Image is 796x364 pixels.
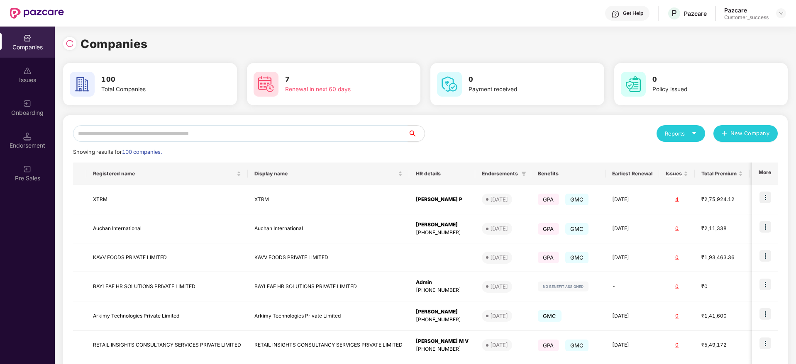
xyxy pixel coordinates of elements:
[416,337,469,345] div: [PERSON_NAME] M V
[666,283,688,291] div: 0
[416,279,469,286] div: Admin
[565,223,589,235] span: GMC
[759,192,771,203] img: icon
[416,308,469,316] div: [PERSON_NAME]
[652,74,757,85] h3: 0
[101,85,206,94] div: Total Companies
[521,171,526,176] span: filter
[538,194,559,205] span: GPA
[248,163,409,185] th: Display name
[86,185,248,214] td: XTRM
[759,279,771,290] img: icon
[684,10,707,17] div: Pazcare
[666,225,688,233] div: 0
[10,8,64,19] img: New Pazcare Logo
[538,340,559,351] span: GPA
[86,331,248,360] td: RETAIL INSIGHTS CONSULTANCY SERVICES PRIVATE LIMITED
[416,221,469,229] div: [PERSON_NAME]
[565,252,589,263] span: GMC
[248,214,409,244] td: Auchan International
[86,301,248,331] td: Arkimy Technologies Private Limited
[730,129,770,138] span: New Company
[416,229,469,237] div: [PHONE_NUMBER]
[691,131,697,136] span: caret-down
[759,308,771,320] img: icon
[701,254,743,262] div: ₹1,93,463.36
[93,170,235,177] span: Registered name
[606,163,659,185] th: Earliest Renewal
[490,282,508,291] div: [DATE]
[416,345,469,353] div: [PHONE_NUMBER]
[659,163,695,185] th: Issues
[606,331,659,360] td: [DATE]
[623,10,643,17] div: Get Help
[701,312,743,320] div: ₹1,41,600
[437,72,462,97] img: svg+xml;base64,PHN2ZyB4bWxucz0iaHR0cDovL3d3dy53My5vcmcvMjAwMC9zdmciIHdpZHRoPSI2MCIgaGVpZ2h0PSI2MC...
[416,316,469,324] div: [PHONE_NUMBER]
[490,224,508,233] div: [DATE]
[666,341,688,349] div: 0
[606,301,659,331] td: [DATE]
[73,149,162,155] span: Showing results for
[666,254,688,262] div: 0
[565,194,589,205] span: GMC
[248,272,409,301] td: BAYLEAF HR SOLUTIONS PRIVATE LIMITED
[254,72,278,97] img: svg+xml;base64,PHN2ZyB4bWxucz0iaHR0cDovL3d3dy53My5vcmcvMjAwMC9zdmciIHdpZHRoPSI2MCIgaGVpZ2h0PSI2MC...
[86,214,248,244] td: Auchan International
[606,185,659,214] td: [DATE]
[666,170,682,177] span: Issues
[86,243,248,272] td: KAVV FOODS PRIVATE LIMITED
[469,74,573,85] h3: 0
[752,163,778,185] th: More
[248,243,409,272] td: KAVV FOODS PRIVATE LIMITED
[122,149,162,155] span: 100 companies.
[666,312,688,320] div: 0
[701,341,743,349] div: ₹5,49,172
[254,170,396,177] span: Display name
[701,283,743,291] div: ₹0
[701,170,737,177] span: Total Premium
[23,99,32,108] img: svg+xml;base64,PHN2ZyB3aWR0aD0iMjAiIGhlaWdodD0iMjAiIHZpZXdCb3g9IjAgMCAyMCAyMCIgZmlsbD0ibm9uZSIgeG...
[23,67,32,75] img: svg+xml;base64,PHN2ZyBpZD0iSXNzdWVzX2Rpc2FibGVkIiB4bWxucz0iaHR0cDovL3d3dy53My5vcmcvMjAwMC9zdmciIH...
[671,8,677,18] span: P
[724,6,769,14] div: Pazcare
[490,195,508,204] div: [DATE]
[469,85,573,94] div: Payment received
[409,163,475,185] th: HR details
[408,130,425,137] span: search
[695,163,750,185] th: Total Premium
[538,281,588,291] img: svg+xml;base64,PHN2ZyB4bWxucz0iaHR0cDovL3d3dy53My5vcmcvMjAwMC9zdmciIHdpZHRoPSIxMjIiIGhlaWdodD0iMj...
[666,196,688,204] div: 4
[538,223,559,235] span: GPA
[416,196,469,204] div: [PERSON_NAME] P
[70,72,95,97] img: svg+xml;base64,PHN2ZyB4bWxucz0iaHR0cDovL3d3dy53My5vcmcvMjAwMC9zdmciIHdpZHRoPSI2MCIgaGVpZ2h0PSI2MC...
[701,196,743,204] div: ₹2,75,924.12
[652,85,757,94] div: Policy issued
[86,163,248,185] th: Registered name
[538,252,559,263] span: GPA
[565,340,589,351] span: GMC
[606,214,659,244] td: [DATE]
[416,286,469,294] div: [PHONE_NUMBER]
[520,169,528,179] span: filter
[248,185,409,214] td: XTRM
[285,85,390,94] div: Renewal in next 60 days
[759,221,771,233] img: icon
[248,331,409,360] td: RETAIL INSIGHTS CONSULTANCY SERVICES PRIVATE LIMITED
[621,72,646,97] img: svg+xml;base64,PHN2ZyB4bWxucz0iaHR0cDovL3d3dy53My5vcmcvMjAwMC9zdmciIHdpZHRoPSI2MCIgaGVpZ2h0PSI2MC...
[101,74,206,85] h3: 100
[490,253,508,262] div: [DATE]
[86,272,248,301] td: BAYLEAF HR SOLUTIONS PRIVATE LIMITED
[606,243,659,272] td: [DATE]
[23,165,32,173] img: svg+xml;base64,PHN2ZyB3aWR0aD0iMjAiIGhlaWdodD0iMjAiIHZpZXdCb3g9IjAgMCAyMCAyMCIgZmlsbD0ibm9uZSIgeG...
[23,34,32,42] img: svg+xml;base64,PHN2ZyBpZD0iQ29tcGFuaWVzIiB4bWxucz0iaHR0cDovL3d3dy53My5vcmcvMjAwMC9zdmciIHdpZHRoPS...
[724,14,769,21] div: Customer_success
[482,170,518,177] span: Endorsements
[81,35,148,53] h1: Companies
[408,125,425,142] button: search
[611,10,620,18] img: svg+xml;base64,PHN2ZyBpZD0iSGVscC0zMngzMiIgeG1sbnM9Imh0dHA6Ly93d3cudzMub3JnLzIwMDAvc3ZnIiB3aWR0aD...
[538,310,562,322] span: GMC
[722,131,727,137] span: plus
[713,125,778,142] button: plusNew Company
[66,39,74,48] img: svg+xml;base64,PHN2ZyBpZD0iUmVsb2FkLTMyeDMyIiB4bWxucz0iaHR0cDovL3d3dy53My5vcmcvMjAwMC9zdmciIHdpZH...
